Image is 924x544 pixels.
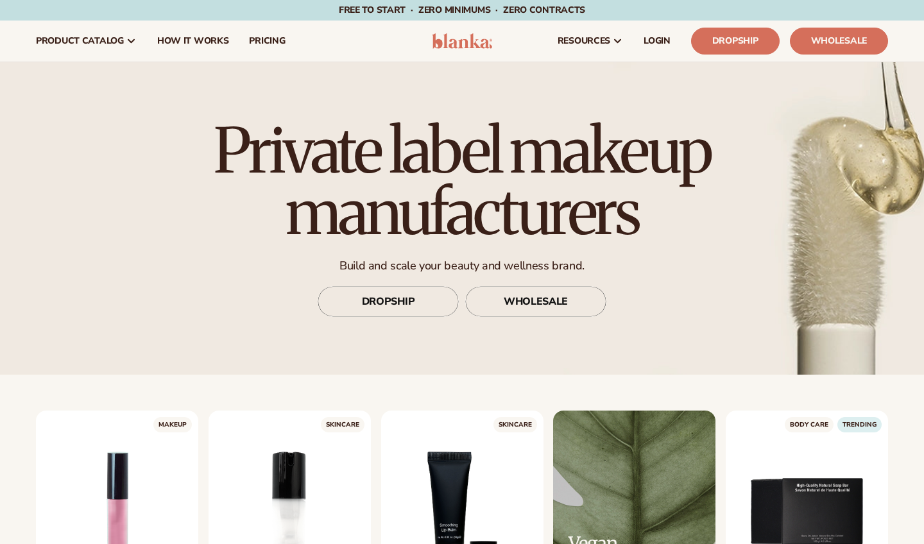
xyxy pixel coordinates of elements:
[465,286,606,317] a: WHOLESALE
[147,21,239,62] a: How It Works
[249,36,285,46] span: pricing
[239,21,295,62] a: pricing
[644,36,671,46] span: LOGIN
[176,259,748,273] p: Build and scale your beauty and wellness brand.
[691,28,780,55] a: Dropship
[157,36,229,46] span: How It Works
[36,36,124,46] span: product catalog
[26,21,147,62] a: product catalog
[633,21,681,62] a: LOGIN
[339,4,585,16] span: Free to start · ZERO minimums · ZERO contracts
[176,120,748,243] h1: Private label makeup manufacturers
[318,286,459,317] a: DROPSHIP
[790,28,888,55] a: Wholesale
[432,33,493,49] img: logo
[547,21,633,62] a: resources
[558,36,610,46] span: resources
